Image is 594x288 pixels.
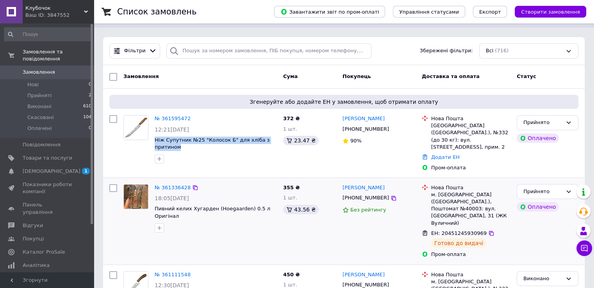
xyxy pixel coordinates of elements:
[342,73,371,79] span: Покупець
[123,115,148,140] a: Фото товару
[27,92,52,99] span: Прийняті
[431,164,510,171] div: Пром-оплата
[473,6,507,18] button: Експорт
[350,138,362,144] span: 90%
[523,119,562,127] div: Прийнято
[283,73,298,79] span: Cума
[27,114,54,121] span: Скасовані
[117,7,196,16] h1: Список замовлень
[124,185,148,209] img: Фото товару
[4,27,92,41] input: Пошук
[283,136,319,145] div: 23.47 ₴
[23,222,43,229] span: Відгуки
[507,9,586,14] a: Створити замовлення
[431,184,510,191] div: Нова Пошта
[486,47,494,55] span: Всі
[124,116,148,140] img: Фото товару
[341,193,391,203] div: [PHONE_NUMBER]
[23,69,55,76] span: Замовлення
[89,125,91,132] span: 0
[342,184,385,192] a: [PERSON_NAME]
[283,205,319,214] div: 43.56 ₴
[112,98,575,106] span: Згенеруйте або додайте ЕН у замовлення, щоб отримати оплату
[23,48,94,62] span: Замовлення та повідомлення
[431,191,510,227] div: м. [GEOGRAPHIC_DATA] ([GEOGRAPHIC_DATA].), Поштомат №40003: вул. [GEOGRAPHIC_DATA], 31 (ЖК Вуличний)
[431,122,510,151] div: [GEOGRAPHIC_DATA] ([GEOGRAPHIC_DATA].), №332 (до 30 кг): вул. [STREET_ADDRESS], прим. 2
[27,103,52,110] span: Виконані
[124,47,146,55] span: Фільтри
[283,195,297,201] span: 1 шт.
[23,262,50,269] span: Аналітика
[27,125,52,132] span: Оплачені
[283,272,300,277] span: 450 ₴
[431,154,460,160] a: Додати ЕН
[422,73,480,79] span: Доставка та оплата
[479,9,501,15] span: Експорт
[495,48,508,53] span: (716)
[341,124,391,134] div: [PHONE_NUMBER]
[399,9,459,15] span: Управління статусами
[155,206,270,219] a: Пивний келих Хугарден (Hoegaarden) 0.5 л Оригінал
[82,168,90,174] span: 1
[283,116,300,121] span: 372 ₴
[27,81,39,88] span: Нові
[431,230,487,236] span: ЕН: 20451245930969
[23,141,61,148] span: Повідомлення
[155,126,189,133] span: 12:21[DATE]
[431,271,510,278] div: Нова Пошта
[274,6,385,18] button: Завантажити звіт по пром-оплаті
[431,115,510,122] div: Нова Пошта
[83,114,91,121] span: 104
[123,184,148,209] a: Фото товару
[23,201,72,215] span: Панель управління
[155,195,189,201] span: 18:05[DATE]
[155,137,269,150] a: Ніж Супутник №25 "Колосок Б" для хліба з притином
[517,73,536,79] span: Статус
[283,185,300,190] span: 355 ₴
[83,103,91,110] span: 610
[393,6,465,18] button: Управління статусами
[523,275,562,283] div: Виконано
[23,249,65,256] span: Каталог ProSale
[23,155,72,162] span: Товари та послуги
[155,185,191,190] a: № 361336428
[431,238,487,248] div: Готово до видачі
[155,272,191,277] a: № 361111548
[350,207,386,213] span: Без рейтингу
[23,235,44,242] span: Покупці
[523,188,562,196] div: Прийнято
[166,43,371,59] input: Пошук за номером замовлення, ПІБ покупця, номером телефону, Email, номером накладної
[283,126,297,132] span: 1 шт.
[515,6,586,18] button: Створити замовлення
[89,92,91,99] span: 2
[342,271,385,279] a: [PERSON_NAME]
[521,9,580,15] span: Створити замовлення
[431,251,510,258] div: Пром-оплата
[89,81,91,88] span: 0
[517,202,559,212] div: Оплачено
[23,168,80,175] span: [DEMOGRAPHIC_DATA]
[342,115,385,123] a: [PERSON_NAME]
[420,47,473,55] span: Збережені фільтри:
[23,181,72,195] span: Показники роботи компанії
[25,5,84,12] span: Клубочок
[517,133,559,143] div: Оплачено
[155,116,191,121] a: № 361595472
[576,240,592,256] button: Чат з покупцем
[280,8,379,15] span: Завантажити звіт по пром-оплаті
[25,12,94,19] div: Ваш ID: 3847552
[283,282,297,288] span: 1 шт.
[123,73,159,79] span: Замовлення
